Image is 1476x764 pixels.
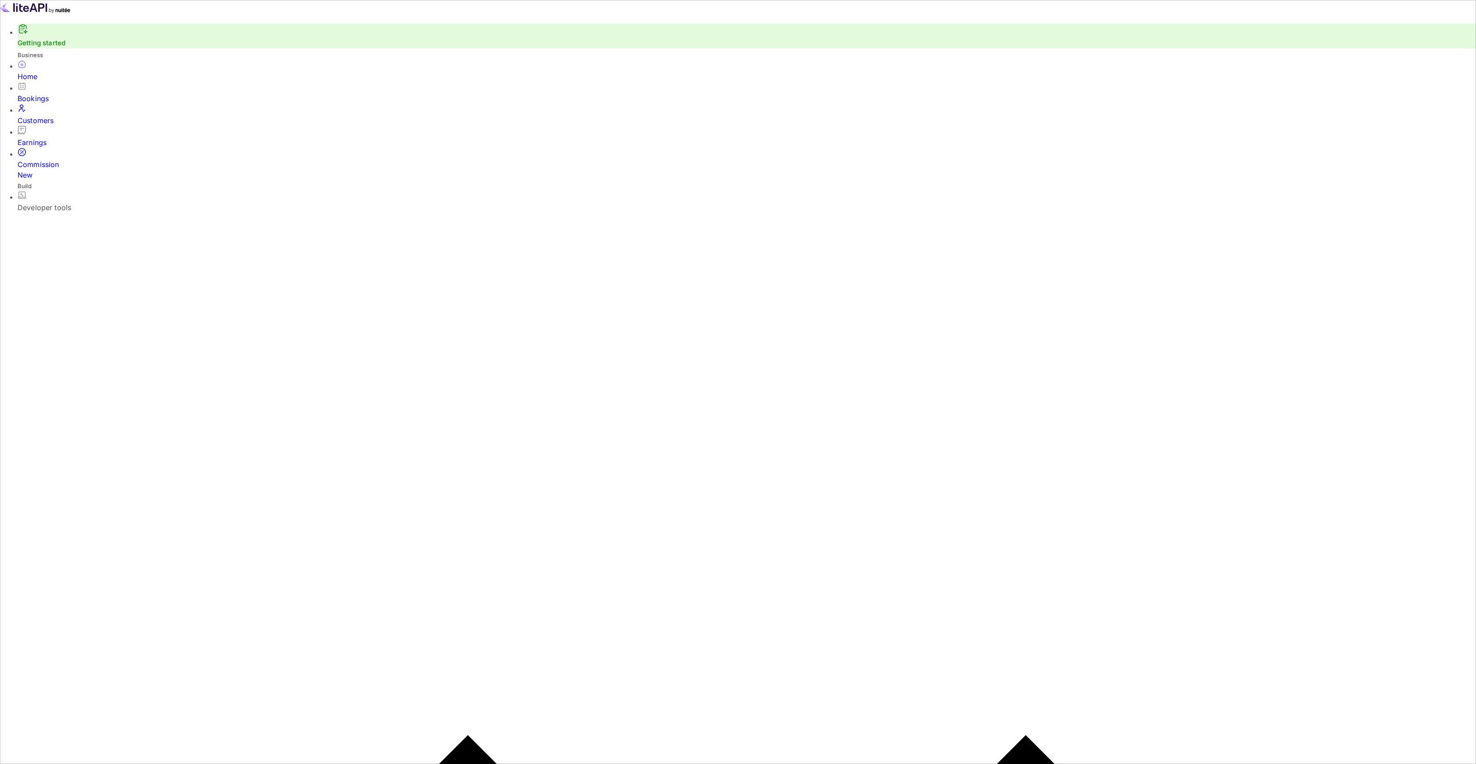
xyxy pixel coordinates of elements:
div: Bookings [18,93,1476,104]
div: New [18,170,1476,180]
div: Developer tools [18,202,1476,213]
a: Getting started [18,39,65,47]
div: Commission [18,159,1476,180]
span: Business [18,51,43,58]
a: Earnings [18,126,1476,148]
a: Customers [18,104,1476,126]
a: CommissionNew [18,148,1476,180]
span: Build [18,182,32,189]
div: Earnings [18,137,1476,148]
div: Getting started [18,24,1476,48]
div: Customers [18,115,1476,126]
div: Home [18,71,1476,82]
a: Bookings [18,82,1476,104]
a: Home [18,60,1476,82]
